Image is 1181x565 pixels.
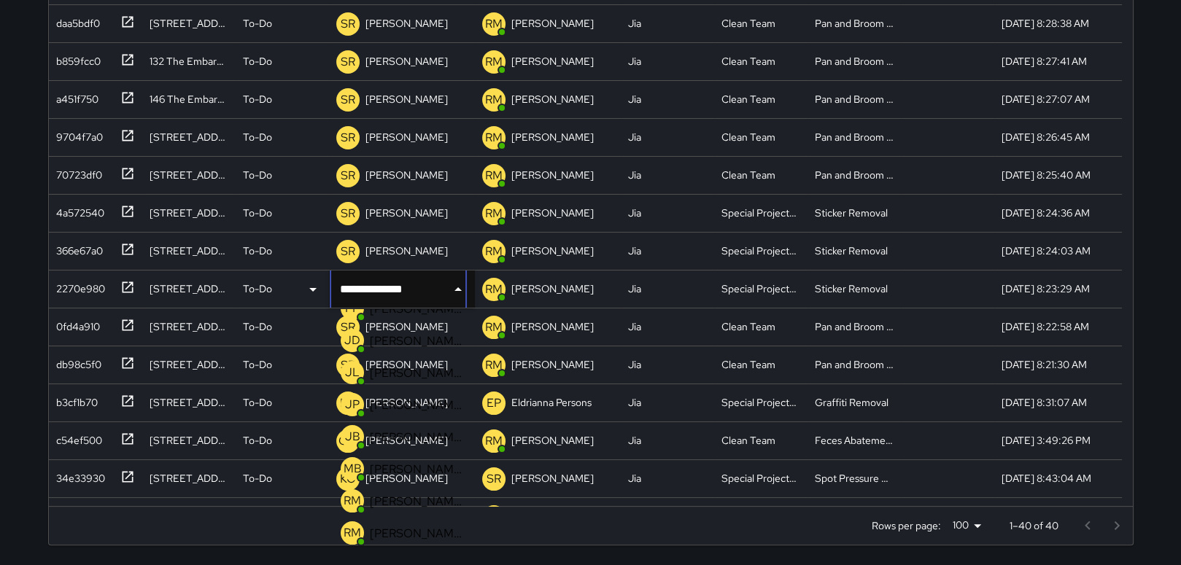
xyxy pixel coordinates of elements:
div: 34e33930 [50,465,105,486]
p: RM [485,205,503,222]
p: [PERSON_NAME] [511,54,594,69]
p: EP [487,394,501,412]
div: 146 The Embarcadero [150,92,228,106]
p: [PERSON_NAME] [365,243,448,258]
div: Pan and Broom Block Faces [815,16,894,31]
div: Pan and Broom Block Faces [815,92,894,106]
p: To-Do [243,357,272,372]
p: [PERSON_NAME] [370,494,462,509]
div: Clean Team [721,54,775,69]
p: SR [341,15,355,33]
div: c54ef500 [50,427,102,448]
div: daa5bdf0 [50,10,100,31]
div: 8 Mission Street [150,281,228,296]
p: RM [344,492,361,510]
p: [PERSON_NAME] [370,397,462,413]
p: RM [485,129,503,147]
div: Clean Team [721,319,775,334]
div: Pan and Broom Block Faces [815,54,894,69]
div: 70723df0 [50,162,102,182]
p: RM [485,319,503,336]
div: Jia [628,130,641,144]
p: FF [345,300,360,317]
p: [PERSON_NAME] [511,433,594,448]
p: To-Do [243,433,272,448]
p: [PERSON_NAME] [511,471,594,486]
div: 8/7/2025, 3:49:26 PM [1002,433,1091,448]
div: Jia [628,395,641,410]
p: RM [485,243,503,260]
p: [PERSON_NAME] [511,357,594,372]
div: Clean Team [721,357,775,372]
div: 169 Steuart Street [150,130,228,144]
p: RM [485,432,503,450]
p: [PERSON_NAME] [511,92,594,106]
p: 1–40 of 40 [1010,518,1058,533]
div: 366e67a0 [50,238,103,258]
p: [PERSON_NAME] [365,130,448,144]
div: b859fcc0 [50,48,101,69]
p: To-Do [243,206,272,220]
div: 177 Steuart Street [150,168,228,182]
div: Feces Abatement [815,433,894,448]
div: 2b021440 [50,503,103,523]
div: 1 Market Street [150,357,228,372]
div: Pan and Broom Block Faces [815,130,894,144]
p: RM [485,53,503,71]
p: [PERSON_NAME] [365,16,448,31]
div: 8/11/2025, 8:24:36 AM [1002,206,1090,220]
div: 4a572540 [50,200,104,220]
p: To-Do [243,281,272,296]
div: 290 Front Street [150,433,228,448]
div: Special Projects Team [721,243,800,258]
div: Sticker Removal [815,206,888,220]
div: 8/11/2025, 8:24:03 AM [1002,243,1091,258]
p: [PERSON_NAME] [511,243,594,258]
p: [PERSON_NAME] [365,206,448,220]
div: Jia [628,206,641,220]
p: Rows per page: [872,518,941,533]
p: RM [485,91,503,109]
div: 8/11/2025, 8:23:29 AM [1002,281,1090,296]
p: [PERSON_NAME] [511,16,594,31]
div: Jia [628,281,641,296]
p: SR [341,205,355,222]
div: Jia [628,471,641,486]
div: Jia [628,243,641,258]
p: [PERSON_NAME] [370,365,462,381]
div: 115 Steuart Street [150,206,228,220]
div: 0fd4a910 [50,313,100,334]
div: Sticker Removal [815,243,888,258]
p: JD [344,332,360,349]
p: JL [345,364,360,381]
p: [PERSON_NAME] [511,168,594,182]
p: [PERSON_NAME] [511,281,594,296]
div: Clean Team [721,130,775,144]
p: To-Do [243,16,272,31]
div: 8/11/2025, 8:28:38 AM [1002,16,1089,31]
div: 65 Steuart Street [150,395,228,410]
div: 8/11/2025, 8:26:45 AM [1002,130,1090,144]
p: [PERSON_NAME] [365,168,448,182]
div: 8 Mission Street [150,16,228,31]
div: 2270e980 [50,276,105,296]
p: To-Do [243,130,272,144]
p: To-Do [243,243,272,258]
div: Jia [628,433,641,448]
div: 8/11/2025, 8:21:30 AM [1002,357,1087,372]
div: 8/8/2025, 8:31:07 AM [1002,395,1087,410]
p: To-Do [243,168,272,182]
p: SR [341,167,355,184]
p: SR [341,129,355,147]
div: Special Projects Team [721,206,800,220]
p: SR [341,91,355,109]
div: Spot Pressure Washing [815,471,894,486]
div: Jia [628,357,641,372]
p: [PERSON_NAME] [370,461,462,477]
div: Sticker Removal [815,281,888,296]
div: b3cf1b70 [50,389,98,410]
p: JP [345,396,360,413]
button: Close [448,279,468,300]
p: RM [485,356,503,374]
div: Jia [628,16,641,31]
